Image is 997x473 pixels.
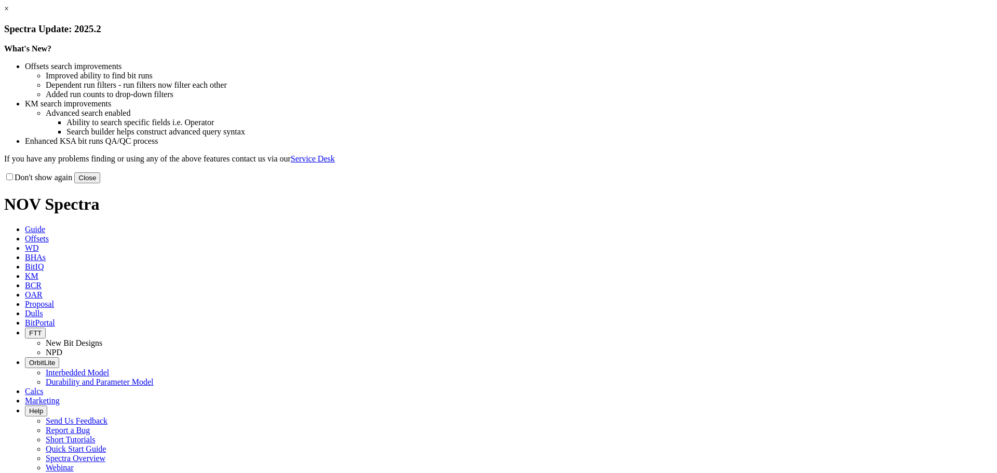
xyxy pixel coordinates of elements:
[25,137,993,146] li: Enhanced KSA bit runs QA/QC process
[25,309,43,318] span: Dulls
[46,90,993,99] li: Added run counts to drop-down filters
[25,244,39,252] span: WD
[74,172,100,183] button: Close
[46,454,105,463] a: Spectra Overview
[25,225,45,234] span: Guide
[25,253,46,262] span: BHAs
[29,359,55,367] span: OrbitLite
[46,435,96,444] a: Short Tutorials
[66,127,993,137] li: Search builder helps construct advanced query syntax
[25,290,43,299] span: OAR
[46,416,107,425] a: Send Us Feedback
[46,109,993,118] li: Advanced search enabled
[4,173,72,182] label: Don't show again
[4,154,993,164] p: If you have any problems finding or using any of the above features contact us via our
[4,44,51,53] strong: What's New?
[29,407,43,415] span: Help
[25,234,49,243] span: Offsets
[4,23,993,35] h3: Spectra Update: 2025.2
[66,118,993,127] li: Ability to search specific fields i.e. Operator
[29,329,42,337] span: FTT
[4,195,993,214] h1: NOV Spectra
[25,300,54,308] span: Proposal
[6,173,13,180] input: Don't show again
[25,318,55,327] span: BitPortal
[46,463,74,472] a: Webinar
[25,272,38,280] span: KM
[25,281,42,290] span: BCR
[46,348,62,357] a: NPD
[46,377,154,386] a: Durability and Parameter Model
[46,80,993,90] li: Dependent run filters - run filters now filter each other
[25,387,44,396] span: Calcs
[46,444,106,453] a: Quick Start Guide
[4,4,9,13] a: ×
[46,339,102,347] a: New Bit Designs
[46,71,993,80] li: Improved ability to find bit runs
[25,396,60,405] span: Marketing
[291,154,335,163] a: Service Desk
[25,262,44,271] span: BitIQ
[25,62,993,71] li: Offsets search improvements
[25,99,993,109] li: KM search improvements
[46,368,109,377] a: Interbedded Model
[46,426,90,435] a: Report a Bug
